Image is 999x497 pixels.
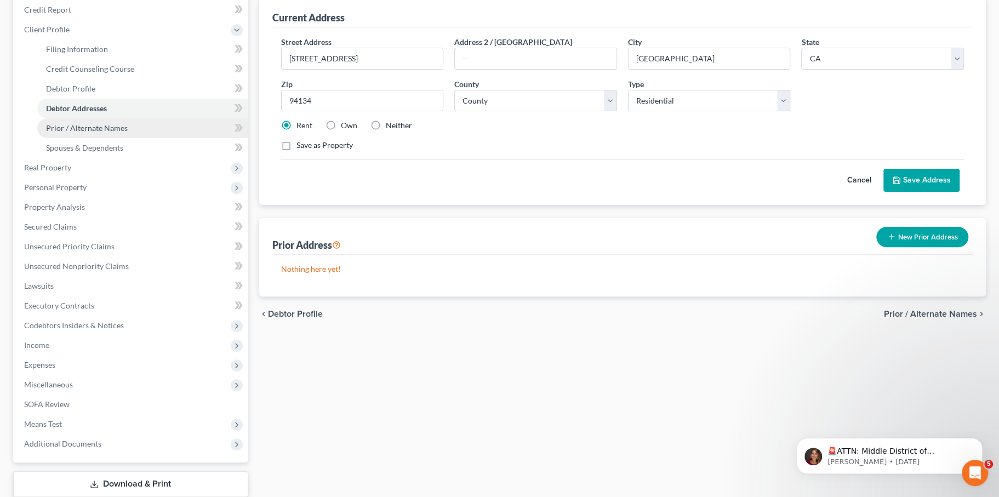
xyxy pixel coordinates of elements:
span: Street Address [281,37,332,47]
iframe: Intercom live chat [962,460,988,486]
span: Client Profile [24,25,70,34]
span: Personal Property [24,182,87,192]
a: Debtor Addresses [37,99,248,118]
span: Filing Information [46,44,108,54]
label: Type [628,78,644,90]
span: City [628,37,642,47]
button: Cancel [835,169,883,191]
i: chevron_left [259,310,268,318]
div: message notification from Katie, 4w ago. 🚨ATTN: Middle District of Florida The court has added a ... [16,68,203,105]
a: Lawsuits [15,276,248,296]
span: Means Test [24,419,62,429]
input: Enter city... [629,48,790,69]
input: Enter street address [282,48,443,69]
span: 🚨ATTN: Middle District of [US_STATE] The court has added a new Credit Counseling Field that we ne... [48,77,186,173]
a: Credit Counseling Course [37,59,248,79]
a: Prior / Alternate Names [37,118,248,138]
span: Lawsuits [24,281,54,290]
span: Codebtors Insiders & Notices [24,321,124,330]
a: Download & Print [13,471,248,497]
a: Unsecured Priority Claims [15,237,248,256]
label: Neither [386,120,412,131]
span: Miscellaneous [24,380,73,389]
a: Secured Claims [15,217,248,237]
span: Prior / Alternate Names [884,310,977,318]
a: Spouses & Dependents [37,138,248,158]
label: Address 2 / [GEOGRAPHIC_DATA] [454,36,572,48]
input: -- [455,48,616,69]
label: Save as Property [296,140,353,151]
span: Executory Contracts [24,301,94,310]
label: Rent [296,120,312,131]
span: Spouses & Dependents [46,143,123,152]
span: Credit Counseling Course [46,64,134,73]
span: Prior / Alternate Names [46,123,128,133]
a: Property Analysis [15,197,248,217]
div: Prior Address [272,238,341,252]
span: SOFA Review [24,399,70,409]
span: Debtor Profile [268,310,323,318]
i: chevron_right [977,310,986,318]
label: Own [341,120,357,131]
a: Debtor Profile [37,79,248,99]
span: Debtor Addresses [46,104,107,113]
span: Property Analysis [24,202,85,212]
span: Income [24,340,49,350]
span: Zip [281,79,293,89]
a: Unsecured Nonpriority Claims [15,256,248,276]
button: Prior / Alternate Names chevron_right [884,310,986,318]
img: Profile image for Katie [25,78,42,96]
a: Executory Contracts [15,296,248,316]
span: County [454,79,479,89]
a: Filing Information [37,39,248,59]
button: Save Address [883,169,960,192]
span: Additional Documents [24,439,101,448]
div: Current Address [272,11,345,24]
p: Nothing here yet! [281,264,964,275]
a: SOFA Review [15,395,248,414]
span: Credit Report [24,5,71,14]
span: Unsecured Nonpriority Claims [24,261,129,271]
button: chevron_left Debtor Profile [259,310,323,318]
span: 5 [984,460,993,469]
p: Message from Katie, sent 4w ago [48,88,189,98]
span: State [801,37,819,47]
span: Real Property [24,163,71,172]
span: Secured Claims [24,222,77,231]
span: Unsecured Priority Claims [24,242,115,251]
input: XXXXX [281,90,444,112]
span: Expenses [24,360,55,369]
button: New Prior Address [876,227,968,247]
iframe: To enrich screen reader interactions, please activate Accessibility in Grammarly extension settings [780,369,999,492]
span: Debtor Profile [46,84,95,93]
